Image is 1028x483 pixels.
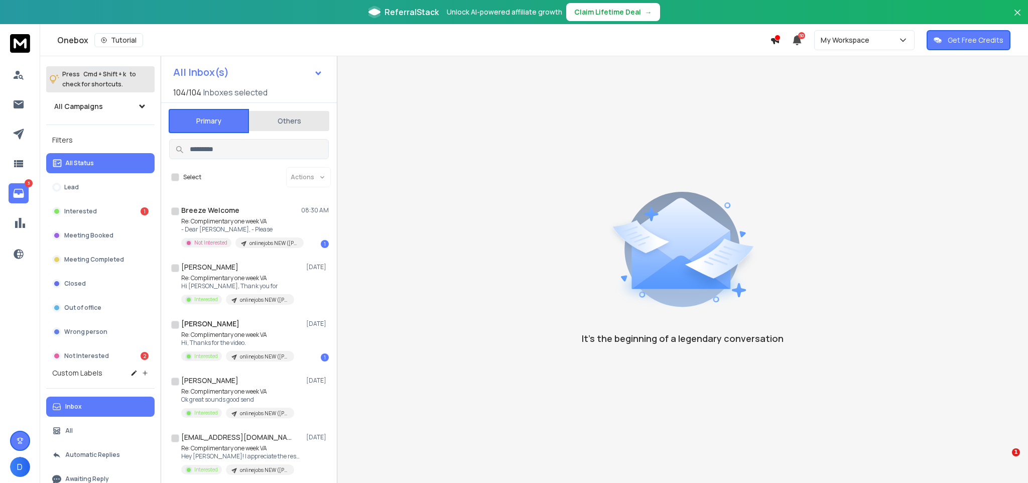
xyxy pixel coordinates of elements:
p: Re: Complimentary one week VA [181,444,302,452]
button: Inbox [46,397,155,417]
p: Out of office [64,304,101,312]
span: 1 [1012,448,1020,456]
button: Closed [46,274,155,294]
p: onlinejobs NEW ([PERSON_NAME] add to this one) [240,410,288,417]
p: Re: Complimentary one week VA [181,274,294,282]
p: It’s the beginning of a legendary conversation [582,331,784,345]
button: All Campaigns [46,96,155,116]
p: Re: Complimentary one week VA [181,217,302,225]
button: Get Free Credits [927,30,1010,50]
span: 50 [798,32,805,39]
button: All [46,421,155,441]
h1: All Campaigns [54,101,103,111]
p: Inbox [65,403,82,411]
p: All [65,427,73,435]
h1: [EMAIL_ADDRESS][DOMAIN_NAME] [181,432,292,442]
button: Meeting Completed [46,250,155,270]
p: My Workspace [821,35,873,45]
p: [DATE] [306,433,329,441]
p: Awaiting Reply [65,475,109,483]
h1: All Inbox(s) [173,67,229,77]
h1: Breeze Welcome [181,205,239,215]
span: ReferralStack [384,6,439,18]
p: Not Interested [194,239,227,247]
h1: [PERSON_NAME] [181,376,238,386]
p: Not Interested [64,352,109,360]
span: → [645,7,652,17]
p: Wrong person [64,328,107,336]
span: Cmd + Shift + k [82,68,127,80]
p: onlinejobs NEW ([PERSON_NAME] add to this one) [249,239,298,247]
p: [DATE] [306,320,329,328]
div: 1 [321,240,329,248]
div: Onebox [57,33,770,47]
span: 104 / 104 [173,86,201,98]
p: onlinejobs NEW ([PERSON_NAME] add to this one) [240,466,288,474]
p: Hi, Thanks for the video. [181,339,294,347]
p: Ok great sounds good send [181,396,294,404]
p: Re: Complimentary one week VA [181,388,294,396]
button: Interested1 [46,201,155,221]
p: 08:30 AM [301,206,329,214]
button: D [10,457,30,477]
h3: Custom Labels [52,368,102,378]
p: Lead [64,183,79,191]
p: Unlock AI-powered affiliate growth [447,7,562,17]
p: Meeting Booked [64,231,113,239]
div: 2 [141,352,149,360]
p: onlinejobs NEW ([PERSON_NAME] add to this one) [240,296,288,304]
button: Automatic Replies [46,445,155,465]
a: 3 [9,183,29,203]
p: Automatic Replies [65,451,120,459]
div: 1 [141,207,149,215]
p: Interested [64,207,97,215]
p: Interested [194,352,218,360]
button: Not Interested2 [46,346,155,366]
p: Re: Complimentary one week VA [181,331,294,339]
p: Closed [64,280,86,288]
p: 3 [25,179,33,187]
label: Select [183,173,201,181]
button: Tutorial [94,33,143,47]
p: Hey [PERSON_NAME]! I appreciate the response. [181,452,302,460]
button: Wrong person [46,322,155,342]
p: Press to check for shortcuts. [62,69,136,89]
p: All Status [65,159,94,167]
button: All Status [46,153,155,173]
p: Get Free Credits [948,35,1003,45]
p: [DATE] [306,263,329,271]
h1: [PERSON_NAME] [181,262,238,272]
button: Lead [46,177,155,197]
p: Interested [194,296,218,303]
button: Claim Lifetime Deal→ [566,3,660,21]
h3: Inboxes selected [203,86,268,98]
p: [DATE] [306,377,329,385]
button: Close banner [1011,6,1024,30]
button: Others [249,110,329,132]
p: onlinejobs NEW ([PERSON_NAME] add to this one) [240,353,288,360]
p: Hi [PERSON_NAME], Thank you for [181,282,294,290]
iframe: Intercom live chat [991,448,1015,472]
button: Meeting Booked [46,225,155,246]
h1: [PERSON_NAME] [181,319,239,329]
h3: Filters [46,133,155,147]
p: Meeting Completed [64,256,124,264]
p: Interested [194,466,218,473]
button: All Inbox(s) [165,62,331,82]
div: 1 [321,353,329,361]
button: Primary [169,109,249,133]
button: Out of office [46,298,155,318]
p: Interested [194,409,218,417]
p: - Dear [PERSON_NAME], - Please [181,225,302,233]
